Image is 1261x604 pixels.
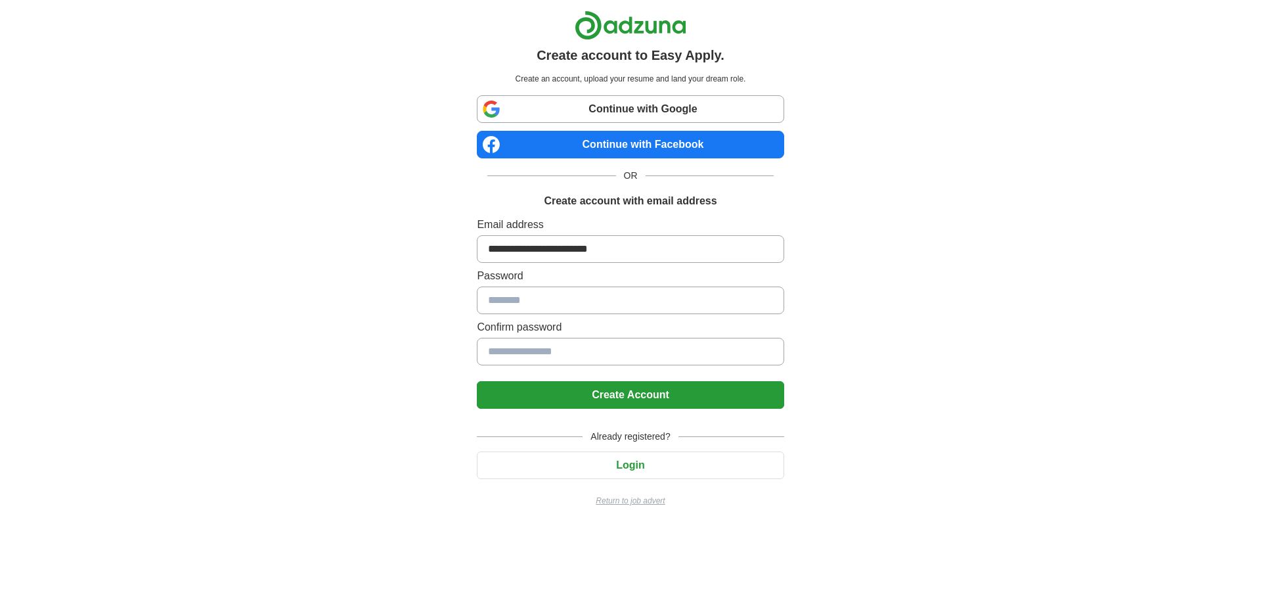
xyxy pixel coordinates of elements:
[477,381,784,409] button: Create Account
[537,45,724,65] h1: Create account to Easy Apply.
[477,95,784,123] a: Continue with Google
[616,169,646,183] span: OR
[477,495,784,507] a: Return to job advert
[544,193,717,209] h1: Create account with email address
[477,268,784,284] label: Password
[477,131,784,158] a: Continue with Facebook
[479,73,781,85] p: Create an account, upload your resume and land your dream role.
[575,11,686,40] img: Adzuna logo
[477,217,784,233] label: Email address
[477,319,784,335] label: Confirm password
[477,452,784,479] button: Login
[477,459,784,471] a: Login
[583,430,678,444] span: Already registered?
